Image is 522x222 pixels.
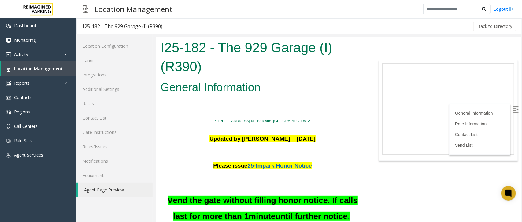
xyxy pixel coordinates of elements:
[299,73,337,78] a: General Information
[14,109,30,115] span: Regions
[76,154,153,168] a: Notifications
[91,2,176,17] h3: Location Management
[76,139,153,154] a: Rules/Issues
[1,61,76,76] a: Location Management
[14,94,32,100] span: Contacts
[76,68,153,82] a: Integrations
[120,174,191,183] span: until further notice
[6,95,11,100] img: 'icon'
[12,158,202,183] span: Vend the gate without filling honor notice. If calls last for more than 1
[14,37,36,43] span: Monitoring
[91,125,156,131] span: 25-Impark Honor Notice
[58,82,156,86] a: [STREET_ADDRESS] NE Bellevue, [GEOGRAPHIC_DATA]
[78,183,153,197] a: Agent Page Preview
[5,1,209,39] h1: I25-182 - The 929 Garage (I) (R390)
[299,95,322,100] a: Contact List
[6,81,11,86] img: 'icon'
[76,82,153,96] a: Additional Settings
[76,111,153,125] a: Contact List
[54,98,160,105] b: Updated by [PERSON_NAME] - [DATE]
[494,6,514,12] a: Logout
[76,168,153,183] a: Equipment
[6,38,11,43] img: 'icon'
[6,110,11,115] img: 'icon'
[83,22,162,30] div: I25-182 - The 929 Garage (I) (R390)
[6,153,11,158] img: 'icon'
[83,2,88,17] img: pageIcon
[14,138,32,143] span: Rule Sets
[299,105,317,110] a: Vend List
[191,174,194,183] span: .
[357,69,363,75] img: Open/Close Sidebar Menu
[57,125,91,131] span: Please issue
[76,53,153,68] a: Lanes
[6,139,11,143] img: 'icon'
[5,42,209,58] h2: General Information
[6,52,11,57] img: 'icon'
[14,123,38,129] span: Call Centers
[14,51,28,57] span: Activity
[76,39,153,53] a: Location Configuration
[91,118,156,133] a: 25-Impark Honor Notice
[509,6,514,12] img: logout
[93,174,119,183] span: minute
[76,125,153,139] a: Gate Instructions
[6,67,11,72] img: 'icon'
[6,124,11,129] img: 'icon'
[14,80,30,86] span: Reports
[14,152,43,158] span: Agent Services
[473,22,516,31] button: Back to Directory
[6,24,11,28] img: 'icon'
[14,66,63,72] span: Location Management
[299,84,331,89] a: Rate Information
[76,96,153,111] a: Rates
[14,23,36,28] span: Dashboard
